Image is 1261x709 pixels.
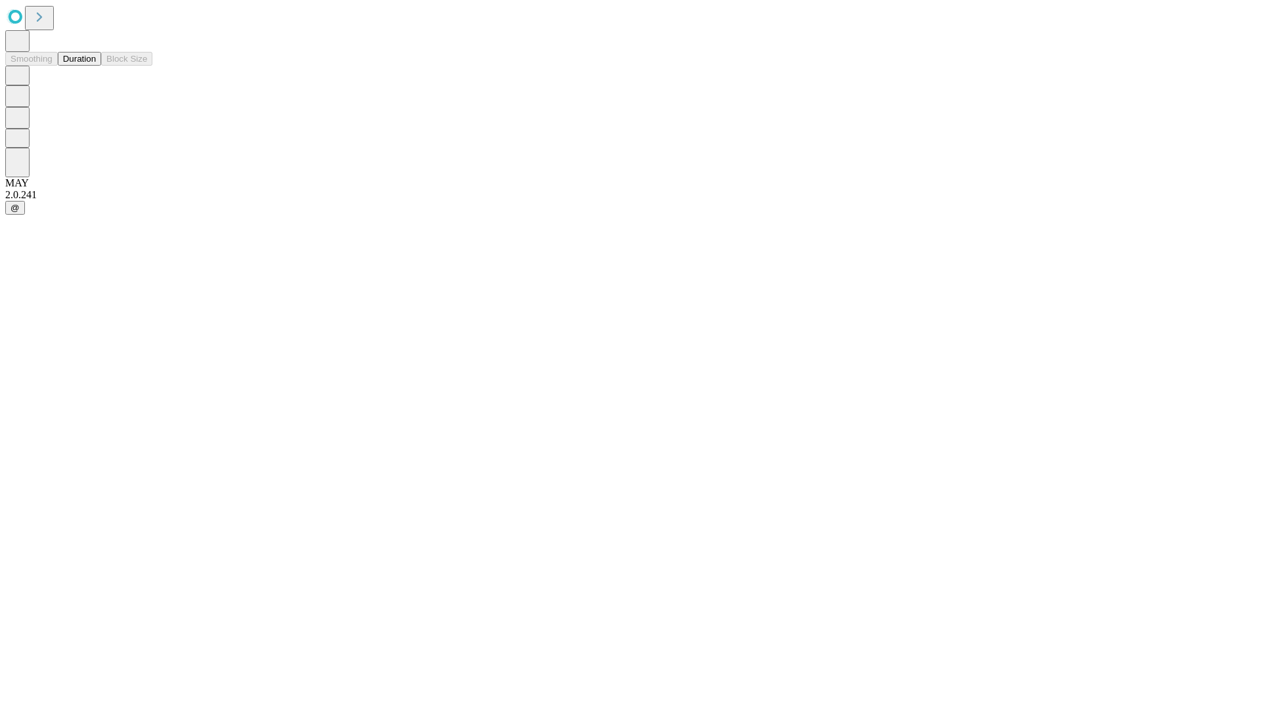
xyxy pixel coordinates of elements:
button: Block Size [101,52,152,66]
span: @ [11,203,20,213]
button: Smoothing [5,52,58,66]
button: Duration [58,52,101,66]
div: 2.0.241 [5,189,1256,201]
div: MAY [5,177,1256,189]
button: @ [5,201,25,215]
